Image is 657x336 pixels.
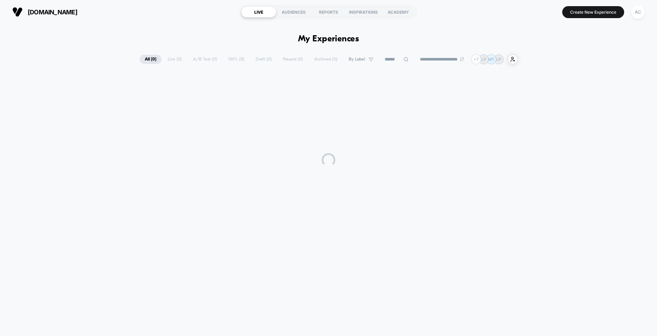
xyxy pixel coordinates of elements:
div: AUDIENCES [276,6,311,17]
div: + 7 [471,54,481,64]
div: REPORTS [311,6,346,17]
button: Create New Experience [562,6,624,18]
div: AC [631,5,645,19]
img: end [460,57,464,61]
span: By Label [349,57,365,62]
h1: My Experiences [298,34,359,44]
span: [DOMAIN_NAME] [28,9,77,16]
p: LP [496,57,501,62]
img: Visually logo [12,7,23,17]
div: ACADEMY [381,6,416,17]
button: [DOMAIN_NAME] [10,6,79,17]
p: MT [488,57,494,62]
div: LIVE [241,6,276,17]
div: INSPIRATIONS [346,6,381,17]
p: LP [481,57,486,62]
span: All ( 0 ) [140,55,162,64]
button: AC [629,5,647,19]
